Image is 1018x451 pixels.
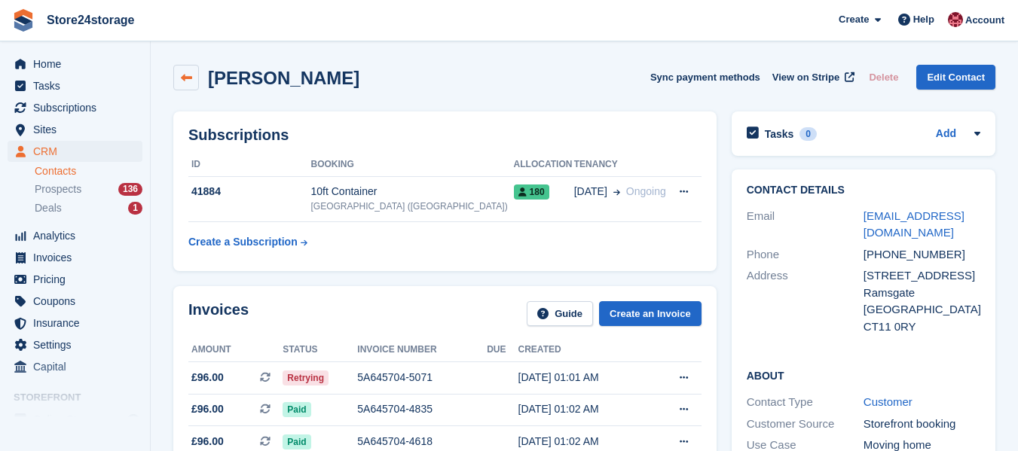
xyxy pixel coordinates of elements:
div: Create a Subscription [188,234,298,250]
h2: Tasks [765,127,794,141]
th: ID [188,153,311,177]
span: Storefront [14,390,150,405]
h2: Contact Details [747,184,980,197]
a: menu [8,334,142,355]
div: [PHONE_NUMBER] [864,246,980,264]
a: menu [8,409,142,430]
span: Tasks [33,75,124,96]
div: Email [747,208,864,242]
span: Home [33,53,124,75]
div: 5A645704-4835 [357,401,487,417]
div: 41884 [188,184,311,200]
a: menu [8,53,142,75]
div: Customer Source [747,416,864,433]
span: Create [839,12,869,27]
th: Invoice number [357,338,487,362]
div: 10ft Container [311,184,514,200]
div: 5A645704-4618 [357,434,487,449]
span: CRM [33,141,124,162]
span: Paid [283,402,310,417]
span: Online Store [33,409,124,430]
a: Edit Contact [916,65,995,90]
a: Guide [527,301,593,326]
th: Created [518,338,650,362]
a: menu [8,97,142,118]
span: Deals [35,201,62,215]
span: Retrying [283,370,329,385]
span: Account [965,13,1004,28]
a: Customer [864,395,913,408]
span: Sites [33,119,124,140]
div: CT11 0RY [864,318,980,336]
span: [DATE] [574,184,607,200]
a: menu [8,312,142,334]
a: Prospects 136 [35,181,142,197]
div: Contact Type [747,394,864,411]
span: Capital [33,356,124,377]
span: Coupons [33,291,124,312]
a: Contacts [35,164,142,178]
span: Pricing [33,269,124,290]
h2: Subscriptions [188,126,702,144]
a: menu [8,269,142,290]
th: Status [283,338,357,362]
div: [DATE] 01:01 AM [518,370,650,385]
a: menu [8,247,142,268]
a: Create a Subscription [188,228,307,256]
span: Ongoing [626,185,666,197]
th: Tenancy [574,153,669,177]
a: menu [8,119,142,140]
div: [DATE] 01:02 AM [518,401,650,417]
div: 0 [799,127,817,141]
h2: Invoices [188,301,249,326]
div: [GEOGRAPHIC_DATA] [864,301,980,318]
a: menu [8,75,142,96]
span: £96.00 [191,434,224,449]
span: Invoices [33,247,124,268]
a: menu [8,356,142,377]
div: [STREET_ADDRESS] [864,267,980,285]
div: 5A645704-5071 [357,370,487,385]
a: View on Stripe [766,65,858,90]
a: menu [8,141,142,162]
a: Create an Invoice [599,301,702,326]
a: Preview store [124,410,142,428]
a: menu [8,291,142,312]
img: Mandy Huges [948,12,963,27]
span: Paid [283,434,310,449]
span: Settings [33,334,124,355]
span: Help [913,12,934,27]
span: 180 [514,184,549,200]
a: Store24storage [41,8,141,32]
span: Subscriptions [33,97,124,118]
th: Amount [188,338,283,362]
button: Sync payment methods [650,65,760,90]
span: View on Stripe [772,70,839,85]
a: Add [936,126,956,143]
span: Analytics [33,225,124,246]
span: £96.00 [191,401,224,417]
span: £96.00 [191,370,224,385]
div: Ramsgate [864,285,980,302]
button: Delete [863,65,904,90]
div: 136 [118,183,142,196]
div: 1 [128,202,142,215]
th: Allocation [514,153,574,177]
div: [GEOGRAPHIC_DATA] ([GEOGRAPHIC_DATA]) [311,200,514,213]
div: [DATE] 01:02 AM [518,434,650,449]
div: Address [747,267,864,335]
div: Phone [747,246,864,264]
h2: About [747,367,980,382]
a: menu [8,225,142,246]
img: stora-icon-8386f47178a22dfd0bd8f6a31ec36ba5ce8667c1dd55bd0f319d3a0aa187defe.svg [12,9,35,32]
a: [EMAIL_ADDRESS][DOMAIN_NAME] [864,209,965,239]
a: Deals 1 [35,200,142,216]
span: Insurance [33,312,124,334]
span: Prospects [35,182,81,197]
th: Booking [311,153,514,177]
th: Due [487,338,518,362]
div: Storefront booking [864,416,980,433]
h2: [PERSON_NAME] [208,68,359,88]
